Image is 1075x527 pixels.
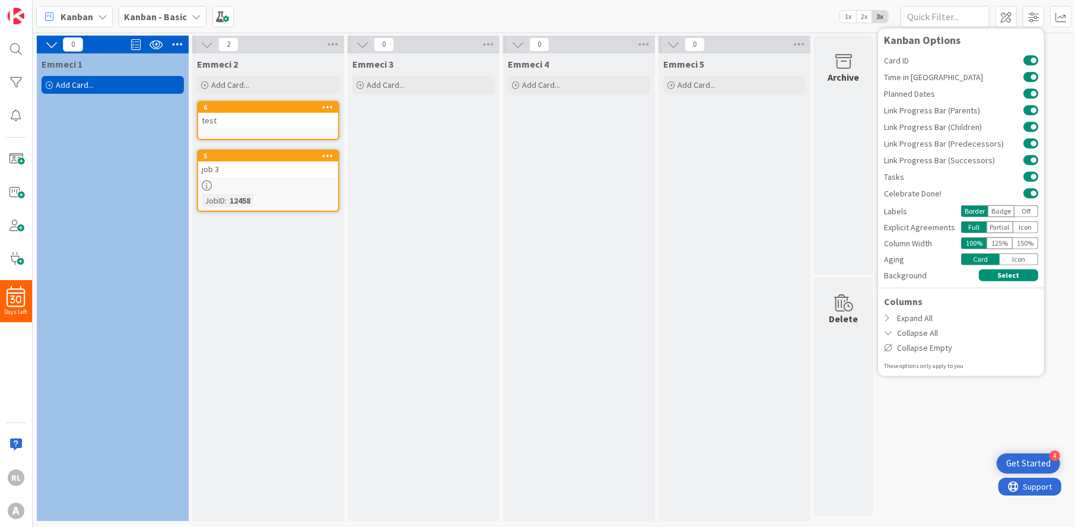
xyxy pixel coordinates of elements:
[961,237,987,249] div: 100 %
[56,80,94,90] span: Add Card...
[961,221,987,233] div: Full
[884,221,961,233] div: Explicit Agreements
[901,6,990,27] input: Quick Filter...
[8,503,24,519] div: A
[1014,205,1038,217] div: Off
[878,310,1044,325] div: Expand All
[884,56,1023,64] span: Card ID
[352,58,393,70] span: Emmeci 3
[1013,221,1039,233] div: Icon
[884,34,1038,46] div: Kanban Options
[979,269,1038,281] button: Select
[988,205,1014,217] div: Badge
[878,340,1044,355] div: Collapse Empty
[987,221,1013,233] div: Partial
[961,205,988,217] div: Border
[678,80,715,90] span: Add Card...
[522,80,560,90] span: Add Card...
[685,37,705,52] span: 0
[124,11,187,23] b: Kanban - Basic
[997,453,1060,474] div: Open Get Started checklist, remaining modules: 4
[203,152,338,160] div: 5
[961,253,1000,265] div: Card
[856,11,872,23] span: 2x
[884,139,1023,147] span: Link Progress Bar (Predecessors)
[1049,450,1060,461] div: 4
[1006,458,1051,469] div: Get Started
[198,161,338,177] div: job 3
[840,11,856,23] span: 1x
[42,58,82,70] span: Emmeci 1
[227,194,253,207] div: 12458
[884,237,961,249] div: Column Width
[202,194,225,207] div: JobID
[884,89,1023,97] span: Planned Dates
[884,205,961,217] div: Labels
[11,296,22,304] span: 30
[829,312,858,326] div: Delete
[884,106,1023,114] span: Link Progress Bar (Parents)
[374,37,394,52] span: 0
[884,269,927,281] span: Background
[198,151,338,177] div: 5job 3
[197,58,238,70] span: Emmeci 2
[878,325,1044,340] div: Collapse All
[63,37,83,52] span: 0
[1013,237,1038,249] div: 150 %
[828,70,860,84] div: Archive
[203,103,338,112] div: 6
[367,80,405,90] span: Add Card...
[884,122,1023,131] span: Link Progress Bar (Children)
[61,9,93,24] span: Kanban
[8,469,24,486] div: RL
[884,253,961,265] div: Aging
[508,58,549,70] span: Emmeci 4
[211,80,249,90] span: Add Card...
[663,58,704,70] span: Emmeci 5
[884,155,1023,164] span: Link Progress Bar (Successors)
[1000,253,1038,265] div: Icon
[198,102,338,113] div: 6
[987,237,1013,249] div: 125 %
[225,194,227,207] span: :
[198,102,338,128] div: 6test
[884,72,1023,81] span: Time in [GEOGRAPHIC_DATA]
[884,189,1023,197] span: Celebrate Done!
[872,11,888,23] span: 3x
[529,37,549,52] span: 0
[25,2,54,16] span: Support
[884,172,1023,180] span: Tasks
[8,8,24,24] img: Visit kanbanzone.com
[198,113,338,128] div: test
[198,151,338,161] div: 5
[884,361,1038,370] div: These options only apply to you
[878,294,1044,308] div: Columns
[218,37,238,52] span: 2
